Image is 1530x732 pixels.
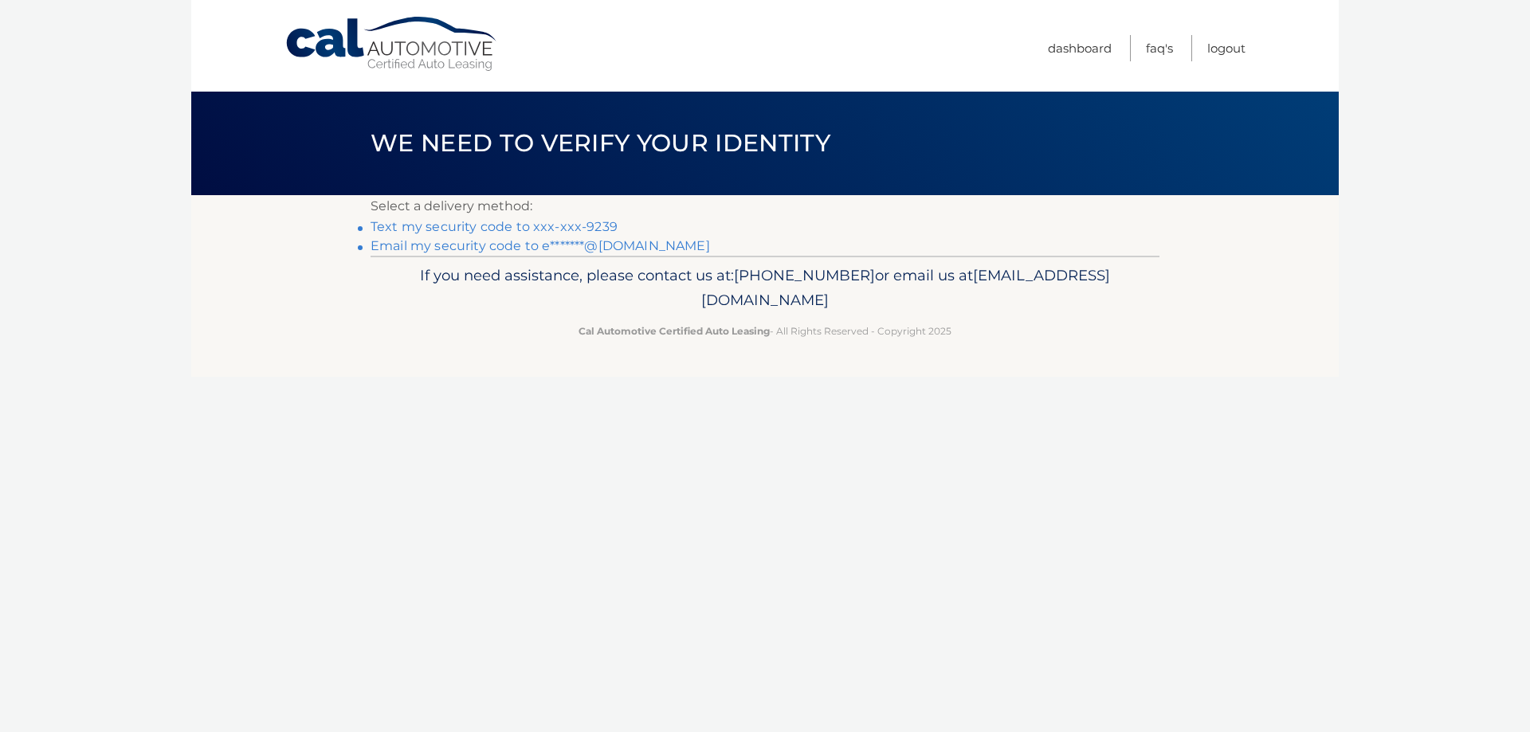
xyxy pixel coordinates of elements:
strong: Cal Automotive Certified Auto Leasing [579,325,770,337]
a: Email my security code to e*******@[DOMAIN_NAME] [371,238,710,253]
p: If you need assistance, please contact us at: or email us at [381,263,1149,314]
p: - All Rights Reserved - Copyright 2025 [381,323,1149,339]
a: Text my security code to xxx-xxx-9239 [371,219,618,234]
p: Select a delivery method: [371,195,1159,217]
a: Dashboard [1048,35,1112,61]
a: Logout [1207,35,1246,61]
span: We need to verify your identity [371,128,830,158]
a: FAQ's [1146,35,1173,61]
a: Cal Automotive [284,16,500,72]
span: [PHONE_NUMBER] [734,266,875,284]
